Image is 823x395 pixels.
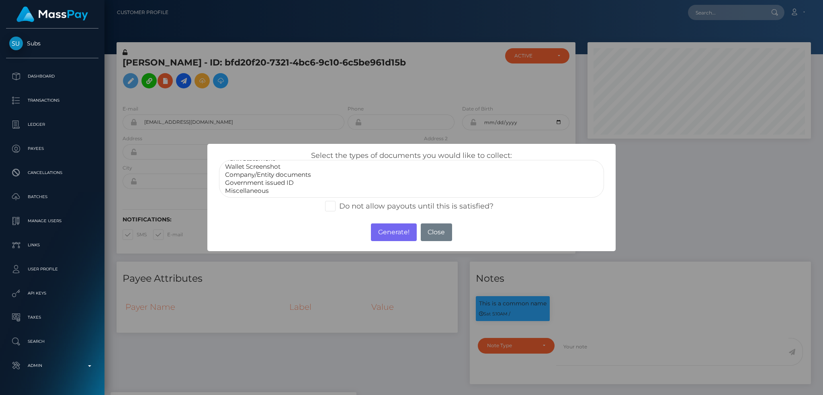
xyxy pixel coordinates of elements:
img: Subs [9,37,23,50]
label: Do not allow payouts until this is satisfied? [325,201,493,211]
span: Subs [6,40,98,47]
p: API Keys [9,287,95,299]
p: Transactions [9,94,95,106]
p: Dashboard [9,70,95,82]
option: Miscellaneous [224,187,599,195]
p: Manage Users [9,215,95,227]
div: Select the types of documents you would like to collect: [213,151,610,198]
p: Search [9,336,95,348]
p: Cancellations [9,167,95,179]
button: Generate! [371,223,416,241]
select: < [219,160,604,198]
p: Batches [9,191,95,203]
option: Government issued ID [224,179,599,187]
p: Links [9,239,95,251]
button: Close [421,223,452,241]
img: MassPay Logo [16,6,88,22]
option: Company/Entity documents [224,171,599,179]
p: User Profile [9,263,95,275]
p: Taxes [9,311,95,323]
p: Admin [9,360,95,372]
p: Payees [9,143,95,155]
option: Wallet Screenshot [224,163,599,171]
p: Ledger [9,119,95,131]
